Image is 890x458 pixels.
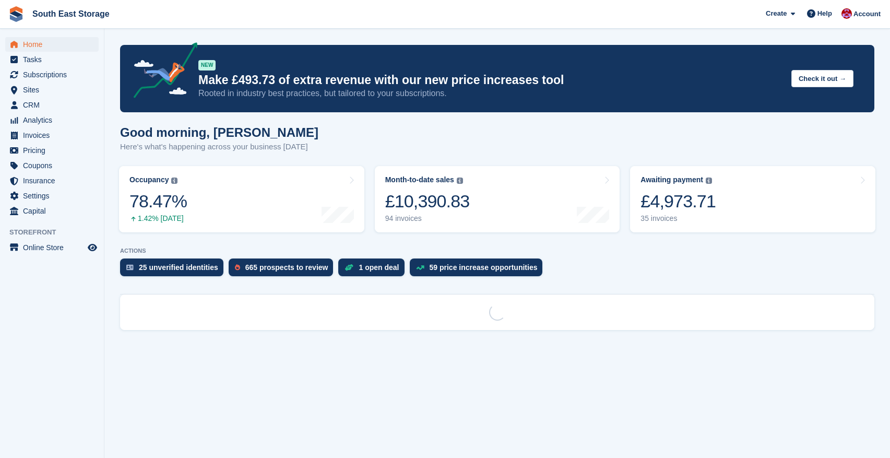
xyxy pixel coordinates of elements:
[5,240,99,255] a: menu
[235,264,240,271] img: prospect-51fa495bee0391a8d652442698ab0144808aea92771e9ea1ae160a38d050c398.svg
[640,214,716,223] div: 35 invoices
[375,166,620,232] a: Month-to-date sales £10,390.83 94 invoices
[245,263,328,272] div: 665 prospects to review
[410,259,548,281] a: 59 price increase opportunities
[385,175,454,184] div: Month-to-date sales
[23,67,86,82] span: Subscriptions
[8,6,24,22] img: stora-icon-8386f47178a22dfd0bd8f6a31ec36ba5ce8667c1dd55bd0f319d3a0aa187defe.svg
[5,98,99,112] a: menu
[5,173,99,188] a: menu
[129,214,187,223] div: 1.42% [DATE]
[23,240,86,255] span: Online Store
[5,52,99,67] a: menu
[129,175,169,184] div: Occupancy
[23,189,86,203] span: Settings
[139,263,218,272] div: 25 unverified identities
[23,83,86,97] span: Sites
[120,248,874,254] p: ACTIONS
[5,189,99,203] a: menu
[5,128,99,143] a: menu
[5,113,99,127] a: menu
[766,8,787,19] span: Create
[791,70,853,87] button: Check it out →
[23,158,86,173] span: Coupons
[345,264,353,271] img: deal-1b604bf984904fb50ccaf53a9ad4b4a5d6e5aea283cecdc64d6e3604feb123c2.svg
[23,143,86,158] span: Pricing
[853,9,881,19] span: Account
[359,263,399,272] div: 1 open deal
[416,265,424,270] img: price_increase_opportunities-93ffe204e8149a01c8c9dc8f82e8f89637d9d84a8eef4429ea346261dce0b2c0.svg
[385,214,470,223] div: 94 invoices
[5,204,99,218] a: menu
[385,191,470,212] div: £10,390.83
[841,8,852,19] img: Roger Norris
[23,128,86,143] span: Invoices
[5,158,99,173] a: menu
[86,241,99,254] a: Preview store
[817,8,832,19] span: Help
[338,259,409,281] a: 1 open deal
[640,191,716,212] div: £4,973.71
[120,125,318,139] h1: Good morning, [PERSON_NAME]
[23,204,86,218] span: Capital
[229,259,339,281] a: 665 prospects to review
[28,5,114,22] a: South East Storage
[120,259,229,281] a: 25 unverified identities
[5,67,99,82] a: menu
[5,143,99,158] a: menu
[5,37,99,52] a: menu
[119,166,364,232] a: Occupancy 78.47% 1.42% [DATE]
[198,73,783,88] p: Make £493.73 of extra revenue with our new price increases tool
[171,178,177,184] img: icon-info-grey-7440780725fd019a000dd9b08b2336e03edf1995a4989e88bcd33f0948082b44.svg
[129,191,187,212] div: 78.47%
[457,178,463,184] img: icon-info-grey-7440780725fd019a000dd9b08b2336e03edf1995a4989e88bcd33f0948082b44.svg
[630,166,875,232] a: Awaiting payment £4,973.71 35 invoices
[23,173,86,188] span: Insurance
[23,98,86,112] span: CRM
[125,42,198,102] img: price-adjustments-announcement-icon-8257ccfd72463d97f412b2fc003d46551f7dbcb40ab6d574587a9cd5c0d94...
[5,83,99,97] a: menu
[23,37,86,52] span: Home
[23,113,86,127] span: Analytics
[23,52,86,67] span: Tasks
[9,227,104,238] span: Storefront
[120,141,318,153] p: Here's what's happening across your business [DATE]
[430,263,538,272] div: 59 price increase opportunities
[198,88,783,99] p: Rooted in industry best practices, but tailored to your subscriptions.
[126,264,134,271] img: verify_identity-adf6edd0f0f0b5bbfe63781bf79b02c33cf7c696d77639b501bdc392416b5a36.svg
[706,178,712,184] img: icon-info-grey-7440780725fd019a000dd9b08b2336e03edf1995a4989e88bcd33f0948082b44.svg
[198,60,216,71] div: NEW
[640,175,703,184] div: Awaiting payment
